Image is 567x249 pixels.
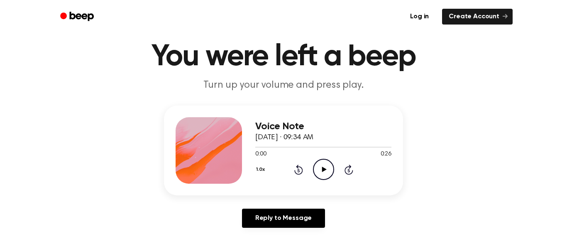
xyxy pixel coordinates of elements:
[255,121,391,132] h3: Voice Note
[71,42,496,72] h1: You were left a beep
[381,150,391,159] span: 0:26
[442,9,513,25] a: Create Account
[255,150,266,159] span: 0:00
[255,163,268,177] button: 1.0x
[54,9,101,25] a: Beep
[402,7,437,26] a: Log in
[242,209,325,228] a: Reply to Message
[255,134,313,141] span: [DATE] · 09:34 AM
[124,79,443,92] p: Turn up your volume and press play.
